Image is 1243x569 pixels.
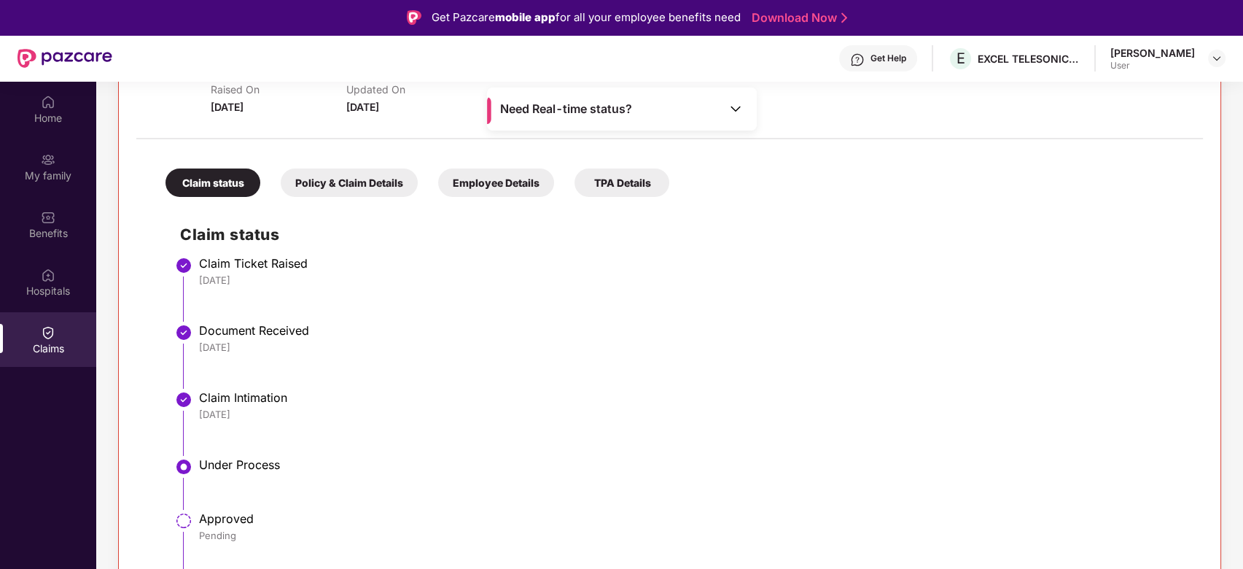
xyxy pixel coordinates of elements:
[752,10,843,26] a: Download Now
[199,323,1188,338] div: Document Received
[41,325,55,340] img: svg+xml;base64,PHN2ZyBpZD0iQ2xhaW0iIHhtbG5zPSJodHRwOi8vd3d3LnczLm9yZy8yMDAwL3N2ZyIgd2lkdGg9IjIwIi...
[346,101,379,113] span: [DATE]
[978,52,1080,66] div: EXCEL TELESONIC INDIA PRIVATE LIMITED
[281,169,418,197] div: Policy & Claim Details
[175,324,192,341] img: svg+xml;base64,PHN2ZyBpZD0iU3RlcC1Eb25lLTMyeDMyIiB4bWxucz0iaHR0cDovL3d3dy53My5vcmcvMjAwMC9zdmciIH...
[1211,53,1223,64] img: svg+xml;base64,PHN2ZyBpZD0iRHJvcGRvd24tMzJ4MzIiIHhtbG5zPSJodHRwOi8vd3d3LnczLm9yZy8yMDAwL3N2ZyIgd2...
[175,257,192,274] img: svg+xml;base64,PHN2ZyBpZD0iU3RlcC1Eb25lLTMyeDMyIiB4bWxucz0iaHR0cDovL3d3dy53My5vcmcvMjAwMC9zdmciIH...
[17,49,112,68] img: New Pazcare Logo
[199,341,1188,354] div: [DATE]
[870,53,906,64] div: Get Help
[438,169,554,197] div: Employee Details
[199,408,1188,421] div: [DATE]
[41,95,55,109] img: svg+xml;base64,PHN2ZyBpZD0iSG9tZSIgeG1sbnM9Imh0dHA6Ly93d3cudzMub3JnLzIwMDAvc3ZnIiB3aWR0aD0iMjAiIG...
[199,511,1188,526] div: Approved
[495,10,556,24] strong: mobile app
[1110,46,1195,60] div: [PERSON_NAME]
[175,512,192,530] img: svg+xml;base64,PHN2ZyBpZD0iU3RlcC1QZW5kaW5nLTMyeDMyIiB4bWxucz0iaHR0cDovL3d3dy53My5vcmcvMjAwMC9zdm...
[432,9,741,26] div: Get Pazcare for all your employee benefits need
[211,101,243,113] span: [DATE]
[165,169,260,197] div: Claim status
[346,83,482,96] p: Updated On
[841,10,847,26] img: Stroke
[500,101,632,117] span: Need Real-time status?
[41,210,55,225] img: svg+xml;base64,PHN2ZyBpZD0iQmVuZWZpdHMiIHhtbG5zPSJodHRwOi8vd3d3LnczLm9yZy8yMDAwL3N2ZyIgd2lkdGg9Ij...
[41,152,55,167] img: svg+xml;base64,PHN2ZyB3aWR0aD0iMjAiIGhlaWdodD0iMjAiIHZpZXdCb3g9IjAgMCAyMCAyMCIgZmlsbD0ibm9uZSIgeG...
[199,390,1188,405] div: Claim Intimation
[199,529,1188,542] div: Pending
[728,101,743,116] img: Toggle Icon
[956,50,965,67] span: E
[175,391,192,409] img: svg+xml;base64,PHN2ZyBpZD0iU3RlcC1Eb25lLTMyeDMyIiB4bWxucz0iaHR0cDovL3d3dy53My5vcmcvMjAwMC9zdmciIH...
[41,268,55,282] img: svg+xml;base64,PHN2ZyBpZD0iSG9zcGl0YWxzIiB4bWxucz0iaHR0cDovL3d3dy53My5vcmcvMjAwMC9zdmciIHdpZHRoPS...
[574,169,669,197] div: TPA Details
[1110,60,1195,71] div: User
[175,458,192,476] img: svg+xml;base64,PHN2ZyBpZD0iU3RlcC1BY3RpdmUtMzJ4MzIiIHhtbG5zPSJodHRwOi8vd3d3LnczLm9yZy8yMDAwL3N2Zy...
[850,53,865,67] img: svg+xml;base64,PHN2ZyBpZD0iSGVscC0zMngzMiIgeG1sbnM9Imh0dHA6Ly93d3cudzMub3JnLzIwMDAvc3ZnIiB3aWR0aD...
[199,256,1188,271] div: Claim Ticket Raised
[407,10,421,25] img: Logo
[199,457,1188,472] div: Under Process
[199,274,1188,287] div: [DATE]
[211,83,346,96] p: Raised On
[180,222,1188,247] h2: Claim status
